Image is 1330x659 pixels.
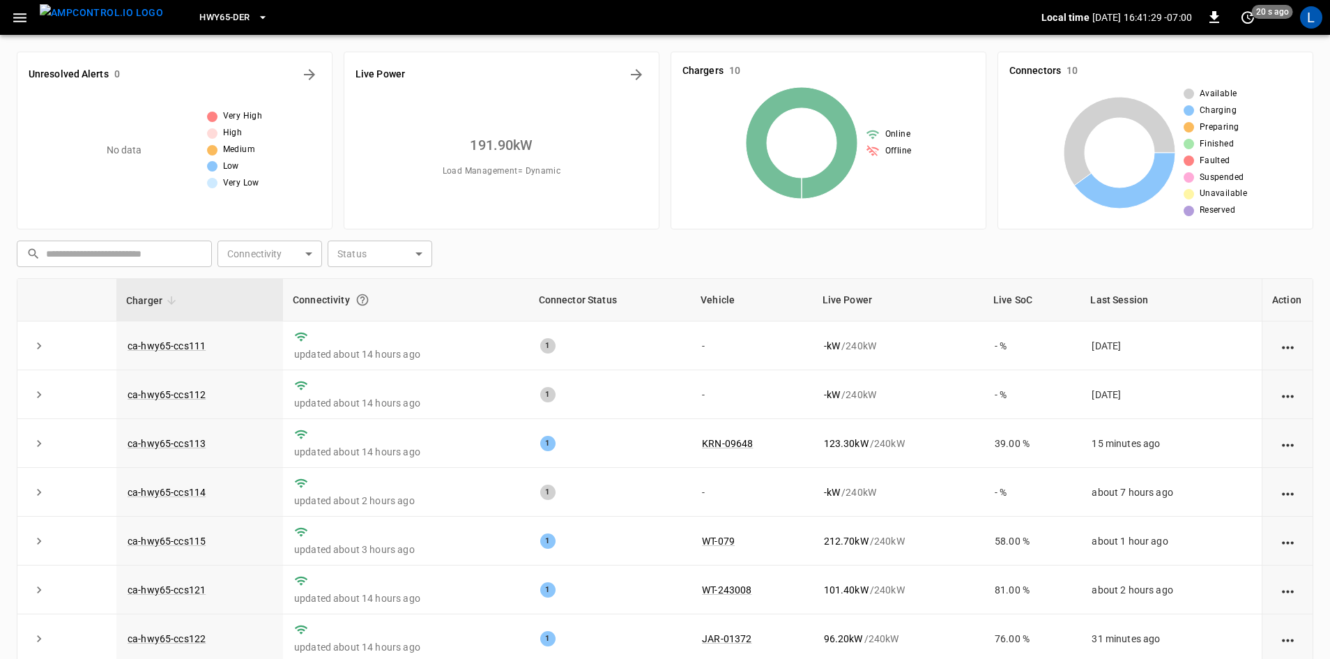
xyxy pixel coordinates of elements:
span: Preparing [1200,121,1239,135]
p: - kW [824,339,840,353]
p: 101.40 kW [824,583,869,597]
div: 1 [540,338,556,354]
div: profile-icon [1300,6,1322,29]
td: [DATE] [1080,370,1262,419]
td: 81.00 % [984,566,1080,614]
a: JAR-01372 [702,633,751,644]
a: ca-hwy65-ccs114 [128,487,206,498]
h6: Unresolved Alerts [29,67,109,82]
span: Available [1200,87,1237,101]
div: 1 [540,631,556,646]
p: - kW [824,485,840,499]
button: expand row [29,482,49,503]
th: Connector Status [529,279,691,321]
div: action cell options [1279,632,1297,646]
a: WT-079 [702,536,735,547]
span: Online [885,128,910,142]
span: Suspended [1200,171,1244,185]
div: 1 [540,436,556,451]
div: 1 [540,485,556,500]
div: 1 [540,387,556,402]
div: action cell options [1279,534,1297,548]
a: KRN-09648 [702,438,753,449]
th: Last Session [1080,279,1262,321]
p: updated about 2 hours ago [294,494,518,508]
p: Local time [1041,10,1090,24]
div: 1 [540,533,556,549]
h6: Live Power [356,67,405,82]
th: Vehicle [691,279,813,321]
button: expand row [29,580,49,600]
button: HWY65-DER [194,4,273,31]
div: action cell options [1279,339,1297,353]
th: Action [1262,279,1313,321]
a: ca-hwy65-ccs113 [128,438,206,449]
span: 20 s ago [1252,5,1293,19]
p: 123.30 kW [824,437,869,450]
p: updated about 14 hours ago [294,347,518,361]
div: 1 [540,582,556,598]
button: expand row [29,335,49,356]
h6: Connectors [1009,63,1061,79]
span: Faulted [1200,154,1230,168]
a: ca-hwy65-ccs121 [128,584,206,596]
td: - [691,468,813,517]
span: Offline [885,144,912,158]
p: [DATE] 16:41:29 -07:00 [1092,10,1192,24]
h6: 191.90 kW [470,134,533,156]
div: action cell options [1279,583,1297,597]
div: / 240 kW [824,583,972,597]
span: Very Low [223,176,259,190]
span: Charging [1200,104,1237,118]
td: 58.00 % [984,517,1080,566]
div: / 240 kW [824,632,972,646]
td: - % [984,468,1080,517]
p: updated about 3 hours ago [294,543,518,556]
div: Connectivity [293,287,519,312]
p: - kW [824,388,840,402]
p: 212.70 kW [824,534,869,548]
span: Finished [1200,137,1234,151]
span: Reserved [1200,204,1235,218]
button: All Alerts [298,63,321,86]
th: Live Power [813,279,984,321]
div: / 240 kW [824,339,972,353]
div: / 240 kW [824,534,972,548]
td: - % [984,370,1080,419]
h6: 10 [729,63,740,79]
p: updated about 14 hours ago [294,396,518,410]
span: Unavailable [1200,187,1247,201]
a: ca-hwy65-ccs122 [128,633,206,644]
div: action cell options [1279,388,1297,402]
div: action cell options [1279,437,1297,450]
td: about 2 hours ago [1080,566,1262,614]
a: ca-hwy65-ccs115 [128,536,206,547]
div: / 240 kW [824,388,972,402]
td: [DATE] [1080,321,1262,370]
td: about 7 hours ago [1080,468,1262,517]
p: updated about 14 hours ago [294,445,518,459]
span: Load Management = Dynamic [443,165,561,179]
span: Medium [223,143,255,157]
span: Charger [126,292,181,309]
button: Energy Overview [625,63,648,86]
span: Low [223,160,239,174]
th: Live SoC [984,279,1080,321]
h6: Chargers [682,63,724,79]
button: expand row [29,628,49,649]
a: ca-hwy65-ccs111 [128,340,206,351]
a: WT-243008 [702,584,751,596]
td: - % [984,321,1080,370]
button: set refresh interval [1237,6,1259,29]
td: - [691,321,813,370]
button: expand row [29,384,49,405]
span: High [223,126,243,140]
button: Connection between the charger and our software. [350,287,375,312]
div: / 240 kW [824,437,972,450]
td: - [691,370,813,419]
div: / 240 kW [824,485,972,499]
td: 15 minutes ago [1080,419,1262,468]
h6: 0 [114,67,120,82]
span: HWY65-DER [199,10,250,26]
p: updated about 14 hours ago [294,640,518,654]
